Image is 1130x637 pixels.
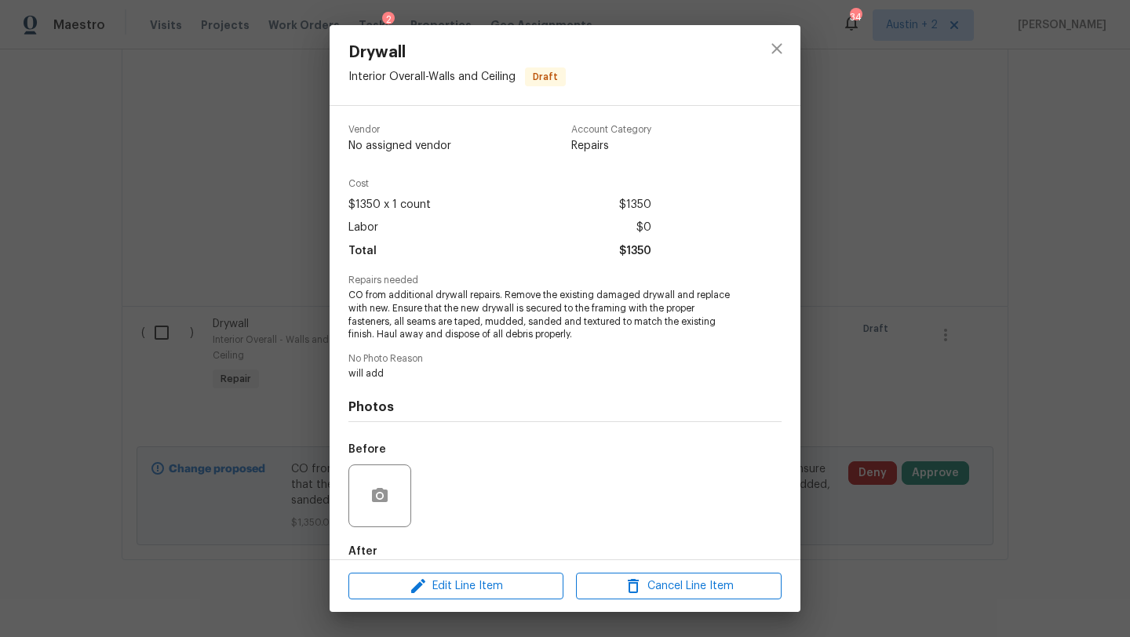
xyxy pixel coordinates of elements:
span: Repairs needed [348,275,782,286]
span: $1350 [619,194,651,217]
span: No Photo Reason [348,354,782,364]
span: Total [348,240,377,263]
div: 34 [850,9,861,25]
button: Edit Line Item [348,573,563,600]
span: Vendor [348,125,451,135]
button: close [758,30,796,67]
span: $1350 [619,240,651,263]
span: Cost [348,179,651,189]
span: $0 [636,217,651,239]
span: $1350 x 1 count [348,194,431,217]
button: Cancel Line Item [576,573,782,600]
span: Draft [527,69,564,85]
span: Edit Line Item [353,577,559,596]
span: No assigned vendor [348,138,451,154]
span: Repairs [571,138,651,154]
span: Labor [348,217,378,239]
span: Cancel Line Item [581,577,777,596]
div: 2 [382,12,395,27]
span: will add [348,367,738,380]
span: CO from additional drywall repairs. Remove the existing damaged drywall and replace with new. Ens... [348,289,738,341]
h5: After [348,546,377,557]
h4: Photos [348,399,782,415]
span: Drywall [348,44,566,61]
h5: Before [348,444,386,455]
span: Account Category [571,125,651,135]
span: Interior Overall - Walls and Ceiling [348,71,516,82]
